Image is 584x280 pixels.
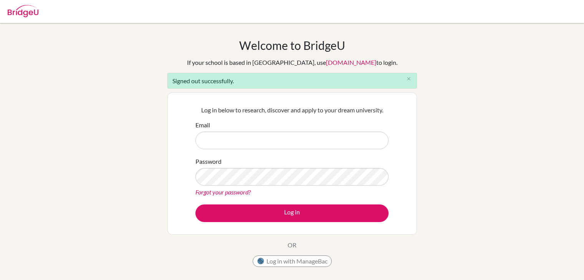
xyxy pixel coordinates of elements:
[195,120,210,130] label: Email
[195,204,389,222] button: Log in
[195,157,222,166] label: Password
[187,58,397,67] div: If your school is based in [GEOGRAPHIC_DATA], use to login.
[8,5,38,17] img: Bridge-U
[167,73,417,89] div: Signed out successfully.
[195,105,389,115] p: Log in below to research, discover and apply to your dream university.
[401,73,417,85] button: Close
[288,240,296,250] p: OR
[195,188,251,196] a: Forgot your password?
[326,59,376,66] a: [DOMAIN_NAME]
[239,38,345,52] h1: Welcome to BridgeU
[253,255,332,267] button: Log in with ManageBac
[406,76,412,82] i: close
